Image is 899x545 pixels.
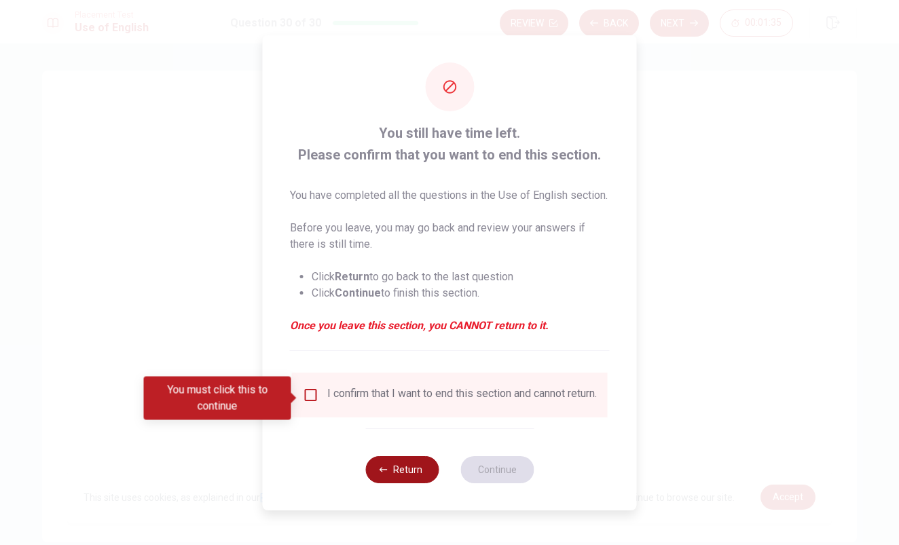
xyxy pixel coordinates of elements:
strong: Return [335,270,369,283]
li: Click to finish this section. [312,285,610,301]
div: I confirm that I want to end this section and cannot return. [327,387,597,403]
p: Before you leave, you may go back and review your answers if there is still time. [290,220,610,252]
button: Continue [460,456,534,483]
span: You must click this to continue [303,387,319,403]
strong: Continue [335,286,381,299]
span: You still have time left. Please confirm that you want to end this section. [290,122,610,166]
button: Return [365,456,439,483]
p: You have completed all the questions in the Use of English section. [290,187,610,204]
div: You must click this to continue [144,377,291,420]
li: Click to go back to the last question [312,269,610,285]
em: Once you leave this section, you CANNOT return to it. [290,318,610,334]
